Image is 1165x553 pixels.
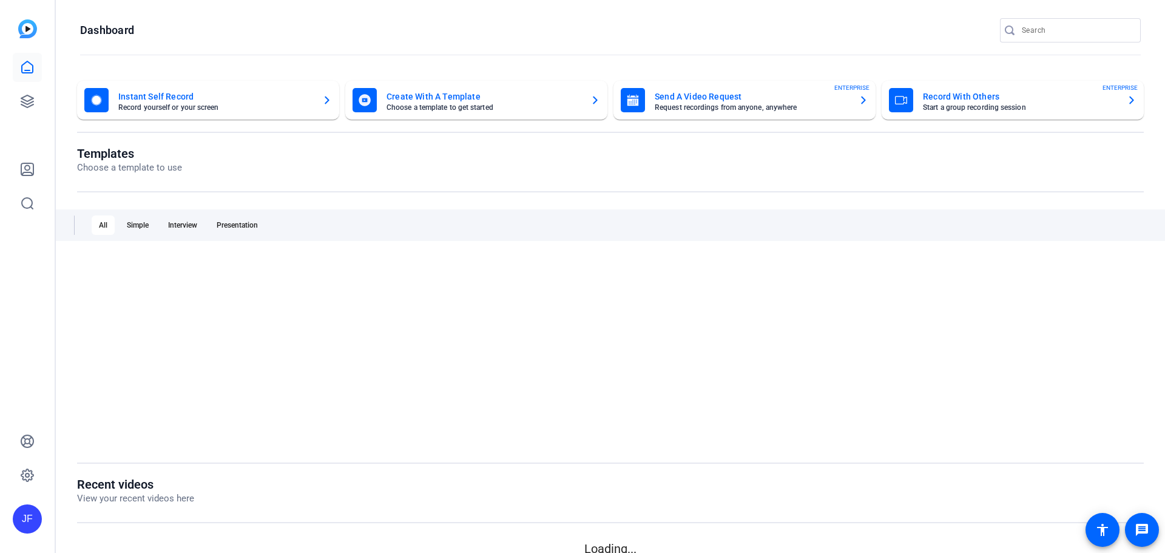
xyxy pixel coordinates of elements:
[613,81,876,120] button: Send A Video RequestRequest recordings from anyone, anywhereENTERPRISE
[120,215,156,235] div: Simple
[1022,23,1131,38] input: Search
[923,89,1117,104] mat-card-title: Record With Others
[77,477,194,492] h1: Recent videos
[1103,83,1138,92] span: ENTERPRISE
[345,81,607,120] button: Create With A TemplateChoose a template to get started
[882,81,1144,120] button: Record With OthersStart a group recording sessionENTERPRISE
[77,492,194,506] p: View your recent videos here
[209,215,265,235] div: Presentation
[387,104,581,111] mat-card-subtitle: Choose a template to get started
[655,89,849,104] mat-card-title: Send A Video Request
[655,104,849,111] mat-card-subtitle: Request recordings from anyone, anywhere
[77,81,339,120] button: Instant Self RecordRecord yourself or your screen
[161,215,204,235] div: Interview
[92,215,115,235] div: All
[1135,523,1149,537] mat-icon: message
[1095,523,1110,537] mat-icon: accessibility
[77,146,182,161] h1: Templates
[923,104,1117,111] mat-card-subtitle: Start a group recording session
[387,89,581,104] mat-card-title: Create With A Template
[118,104,312,111] mat-card-subtitle: Record yourself or your screen
[834,83,870,92] span: ENTERPRISE
[77,161,182,175] p: Choose a template to use
[13,504,42,534] div: JF
[80,23,134,38] h1: Dashboard
[18,19,37,38] img: blue-gradient.svg
[118,89,312,104] mat-card-title: Instant Self Record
